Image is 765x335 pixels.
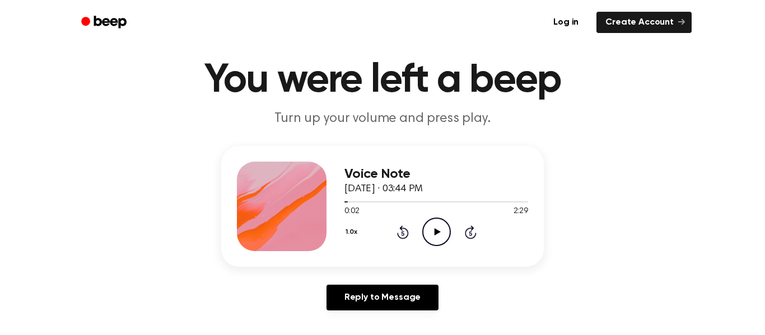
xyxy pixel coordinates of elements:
p: Turn up your volume and press play. [167,110,598,128]
a: Create Account [596,12,692,33]
span: [DATE] · 03:44 PM [344,184,423,194]
a: Reply to Message [326,285,439,310]
span: 0:02 [344,206,359,218]
h1: You were left a beep [96,60,669,101]
span: 2:29 [514,206,528,218]
button: 1.0x [344,223,361,242]
a: Log in [542,10,590,35]
a: Beep [73,12,137,34]
h3: Voice Note [344,167,528,182]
